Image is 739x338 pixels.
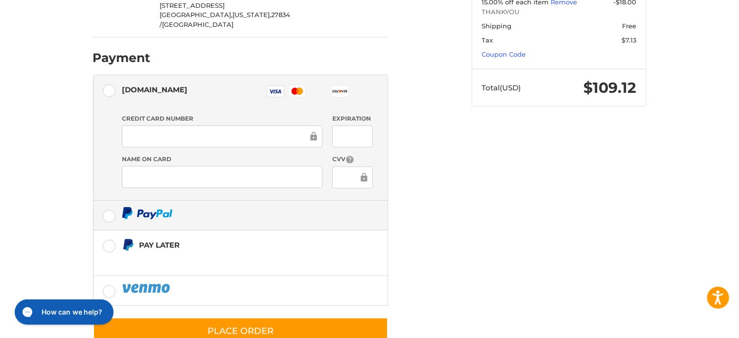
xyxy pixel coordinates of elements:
[232,11,271,19] span: [US_STATE],
[583,79,636,97] span: $109.12
[482,83,521,92] span: Total (USD)
[122,207,173,219] img: PayPal icon
[658,312,739,338] iframe: Google Customer Reviews
[482,22,511,30] span: Shipping
[122,82,187,98] div: [DOMAIN_NAME]
[122,255,326,264] iframe: PayPal Message 1
[482,50,526,58] a: Coupon Code
[160,11,232,19] span: [GEOGRAPHIC_DATA],
[122,282,172,295] img: PayPal icon
[122,114,323,123] label: Credit Card Number
[162,21,233,28] span: [GEOGRAPHIC_DATA]
[332,155,373,164] label: CVV
[482,36,493,44] span: Tax
[332,114,373,123] label: Expiration
[622,36,636,44] span: $7.13
[10,296,116,328] iframe: Gorgias live chat messenger
[160,1,225,9] span: [STREET_ADDRESS]
[93,50,151,65] h2: Payment
[482,7,636,17] span: THANKYOU
[139,237,326,253] div: Pay Later
[122,239,134,251] img: Pay Later icon
[122,155,323,164] label: Name on Card
[622,22,636,30] span: Free
[160,11,290,28] span: 27834 /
